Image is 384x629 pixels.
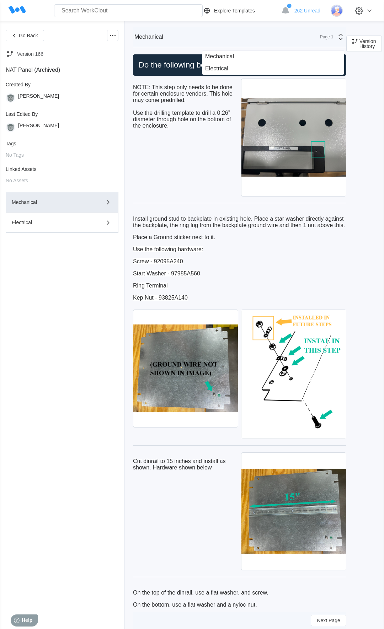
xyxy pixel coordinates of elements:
img: Backplategroundstack.jpg [241,310,346,439]
button: Go Back [6,30,44,41]
div: No Assets [6,178,118,183]
span: Use the following hardware: [133,246,203,252]
div: Mechanical [205,53,341,60]
h2: Do the following before installing backplate [136,60,343,70]
div: [PERSON_NAME] [18,123,59,132]
span: 262 Unread [294,8,320,14]
div: Electrical [12,220,92,225]
div: Page 1 [316,34,334,39]
p: NOTE: This step only needs to be done for certain enclosure venders. This hole may come predrille... [133,84,238,129]
span: Ring Terminal [133,283,168,289]
div: Mechanical [12,200,92,205]
span: Kep Nut - 93825A140 [133,295,188,301]
div: [PERSON_NAME] [18,93,59,103]
p: Install ground stud to backplate in existing hole. Place a star washer directly against the backp... [133,216,346,229]
div: Last Edited By [6,111,118,117]
img: IMG_9797.jpg [241,79,346,196]
div: Mechanical [134,34,163,40]
p: Place a Ground sticker next to it. [133,234,346,241]
div: NAT Panel (Archived) [6,67,118,73]
div: Tags [6,141,118,146]
span: Screw - 92095A240 [133,258,183,264]
input: Search WorkClout [54,4,203,17]
div: Version 166 [17,51,43,57]
img: gorilla.png [6,123,15,132]
img: IMG_0592.jpg [133,310,238,427]
p: On the top of the dinrail, use a flat washer, and screw. [133,590,346,596]
a: Explore Templates [203,6,278,15]
span: Go Back [19,33,38,38]
button: Next Page [311,615,346,626]
p: Cut dinrail to 15 inches and install as shown. Hardware shown below [133,458,238,471]
div: Explore Templates [214,8,255,14]
button: Version History [346,36,382,52]
img: gorilla.png [6,93,15,103]
span: Version History [359,39,376,49]
div: No Tags [6,152,118,158]
div: Electrical [205,65,341,72]
img: IMG_0594.jpg [241,453,346,570]
div: Linked Assets [6,166,118,172]
button: Electrical [6,213,118,233]
span: Start Washer - 97985A560 [133,270,200,276]
div: Created By [6,82,118,87]
p: On the bottom, use a flat washer and a nyloc nut. [133,602,346,608]
span: Next Page [317,618,340,623]
img: user-3.png [331,5,343,17]
button: Mechanical [6,192,118,213]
